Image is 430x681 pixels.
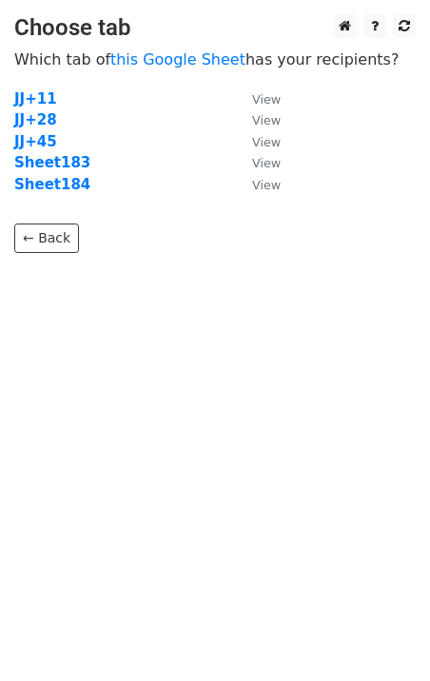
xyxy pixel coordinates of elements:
h3: Choose tab [14,14,416,42]
a: JJ+11 [14,90,57,107]
a: ← Back [14,224,79,253]
a: JJ+45 [14,133,57,150]
small: View [252,113,281,127]
p: Which tab of has your recipients? [14,49,416,69]
a: View [233,133,281,150]
a: JJ+28 [14,111,57,128]
a: Sheet184 [14,176,90,193]
small: View [252,156,281,170]
small: View [252,135,281,149]
small: View [252,178,281,192]
a: this Google Sheet [110,50,245,68]
a: View [233,176,281,193]
a: Sheet183 [14,154,90,171]
a: View [233,90,281,107]
a: View [233,154,281,171]
a: View [233,111,281,128]
small: View [252,92,281,107]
